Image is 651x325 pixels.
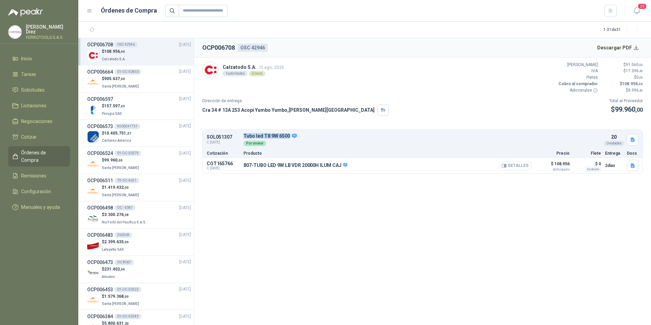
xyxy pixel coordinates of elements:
[104,76,125,81] span: 905.637
[21,118,52,125] span: Negociaciones
[8,130,70,143] a: Cotizar
[179,313,191,320] span: [DATE]
[87,95,113,103] h3: OCP006597
[259,65,284,70] span: 12 ago, 2025
[207,140,239,145] span: C: [DATE]
[604,141,624,146] div: Unidades
[179,96,191,102] span: [DATE]
[585,167,601,172] div: Incluido
[8,83,70,96] a: Solicitudes
[202,98,389,104] p: Dirección de entrega
[102,239,129,245] p: $
[87,259,113,266] h3: OCP006473
[102,266,125,273] p: $
[87,150,113,157] h3: OCP006524
[574,160,601,168] p: $ 0
[21,102,46,109] span: Licitaciones
[87,185,99,197] img: Company Logo
[104,212,129,217] span: 3.300.276
[638,82,643,86] span: ,40
[120,267,125,271] span: ,64
[21,172,46,180] span: Remisiones
[8,169,70,182] a: Remisiones
[87,49,99,61] img: Company Logo
[87,123,191,144] a: OCP0065734500241731[DATE] Company Logo$10.405.751,27Cartones America
[593,41,643,55] button: Descargar PDF
[639,63,643,67] span: ,00
[87,95,191,117] a: OCP006597[DATE] Company Logo$157.597,65Perugia SAS
[102,130,132,137] p: $
[102,220,146,224] span: Rio Fertil del Pacífico S.A.S.
[26,35,70,40] p: FERROTOOLS S.A.S.
[104,239,129,244] span: 2.399.635
[179,259,191,265] span: [DATE]
[179,150,191,157] span: [DATE]
[102,76,140,82] p: $
[114,260,134,265] div: OC 8067
[243,162,347,169] p: 807-TUBO LED 9W LB VDR 20000H ILUM CAJ
[207,135,239,140] p: SOL051307
[21,133,37,141] span: Cotizar
[631,5,643,17] button: 20
[615,105,643,113] span: 99.960
[114,42,138,47] div: OSC 42946
[87,77,99,89] img: Company Logo
[102,166,139,170] span: Santa [PERSON_NAME]
[104,104,125,108] span: 157.597
[114,232,132,238] div: 260369
[8,68,70,81] a: Tareas
[87,104,99,116] img: Company Logo
[87,68,113,76] h3: OCP006664
[87,294,99,306] img: Company Logo
[605,151,623,155] p: Entrega
[179,286,191,293] span: [DATE]
[536,151,570,155] p: Precio
[637,3,647,10] span: 20
[102,193,139,197] span: Santa [PERSON_NAME]
[207,166,239,170] span: C: [DATE]
[8,52,70,65] a: Inicio
[87,68,191,90] a: OCP00666401-OC-50450[DATE] Company Logo$905.637,60Santa [PERSON_NAME]
[223,63,284,71] p: Calzatodo S.A.
[179,205,191,211] span: [DATE]
[114,287,141,292] div: 01-OC-50323
[8,8,43,16] img: Logo peakr
[102,248,124,251] span: Lafayette SAS
[87,286,191,307] a: OCP00645301-OC-50323[DATE] Company Logo$1.579.368,00Santa [PERSON_NAME]
[611,133,617,141] p: 20
[87,177,191,198] a: OCP00651119-OC-4651[DATE] Company Logo$1.419.432,00Santa [PERSON_NAME]
[8,201,70,214] a: Manuales y ayuda
[87,313,113,320] h3: OCP006384
[238,44,268,52] div: OSC 42946
[179,123,191,129] span: [DATE]
[8,115,70,128] a: Negociaciones
[602,81,643,87] p: $
[639,89,643,92] span: ,40
[102,302,139,306] span: Santa [PERSON_NAME]
[21,188,51,195] span: Configuración
[557,87,598,94] p: Adicionales
[117,158,123,162] span: ,00
[102,112,122,115] span: Perugia SAS
[124,186,129,189] span: ,00
[87,213,99,225] img: Company Logo
[9,26,21,38] img: Company Logo
[104,294,129,299] span: 1.579.368
[114,178,139,183] div: 19-OC-4651
[102,103,125,109] p: $
[622,81,643,86] span: 108.956
[124,240,129,244] span: ,00
[102,212,148,218] p: $
[104,158,123,162] span: 99.960
[102,84,139,88] span: Santa [PERSON_NAME]
[536,168,570,171] span: Anticipado
[21,149,64,164] span: Órdenes de Compra
[602,68,643,74] p: $
[602,62,643,68] p: $
[87,286,113,293] h3: OCP006453
[102,293,140,300] p: $
[120,50,125,53] span: ,40
[87,204,191,226] a: OCP006498OC - 5387[DATE] Company Logo$3.300.276,38Rio Fertil del Pacífico S.A.S.
[207,151,239,155] p: Cotización
[605,161,623,170] p: 2 días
